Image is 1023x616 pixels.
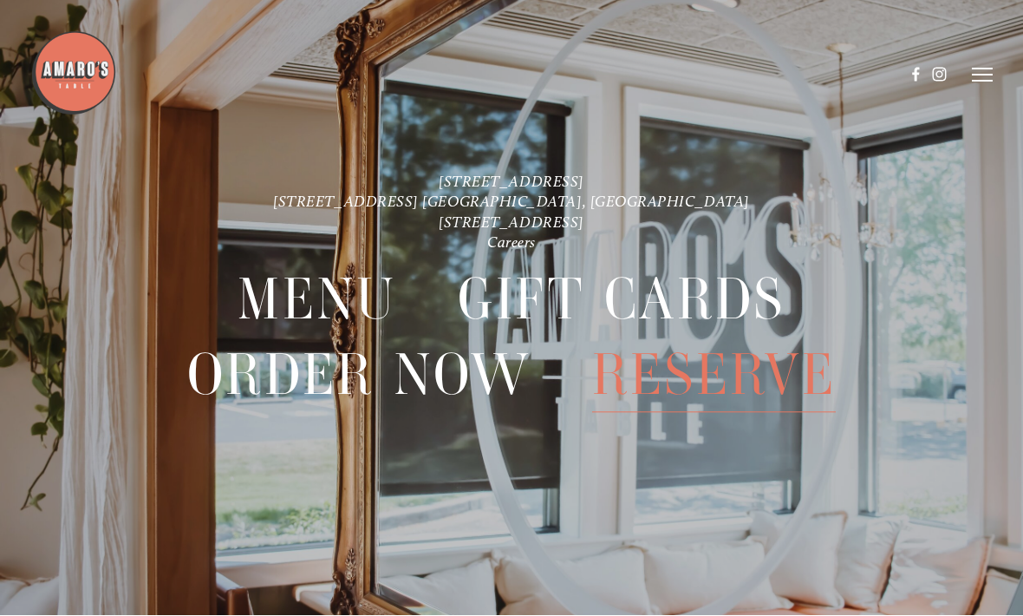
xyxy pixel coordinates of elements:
a: Gift Cards [458,264,785,337]
span: Reserve [592,338,836,413]
a: Menu [238,264,396,337]
a: Order Now [187,338,531,412]
span: Order Now [187,338,531,413]
span: Gift Cards [458,264,785,338]
img: Amaro's Table [30,30,117,117]
a: [STREET_ADDRESS] [439,173,584,191]
a: Careers [487,234,536,252]
a: [STREET_ADDRESS] [GEOGRAPHIC_DATA], [GEOGRAPHIC_DATA] [273,193,750,212]
a: Reserve [592,338,836,412]
a: [STREET_ADDRESS] [439,213,584,232]
span: Menu [238,264,396,338]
